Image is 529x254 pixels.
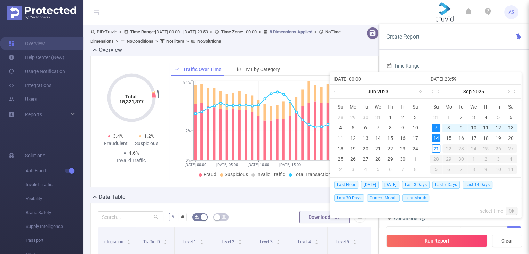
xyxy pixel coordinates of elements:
span: # [181,214,184,220]
td: June 10, 2023 [409,122,422,133]
td: September 29, 2025 [442,154,455,164]
th: Tue [455,102,467,112]
th: Tue [359,102,372,112]
div: 25 [480,144,492,153]
td: September 28, 2025 [430,154,442,164]
span: Truvid [DATE] 00:00 - [DATE] 23:59 +00:00 [90,29,341,44]
td: September 5, 2025 [492,112,505,122]
span: Tu [455,104,467,110]
span: Suspicious [225,172,248,177]
td: September 1, 2025 [442,112,455,122]
span: Last 30 Days [334,194,364,202]
div: 1 [467,155,480,163]
td: May 29, 2023 [347,112,359,122]
i: icon: bar-chart [237,67,242,72]
td: September 27, 2025 [505,143,517,154]
span: Last 14 Days [463,181,492,189]
div: 19 [349,144,357,153]
th: Mon [442,102,455,112]
td: June 29, 2023 [384,154,396,164]
div: 4 [482,113,490,121]
span: > [114,39,120,44]
td: September 19, 2025 [492,133,505,143]
td: June 6, 2023 [359,122,372,133]
div: 4 [505,155,517,163]
a: Integrations [8,78,51,92]
td: June 13, 2023 [359,133,372,143]
div: 10 [411,124,419,132]
div: 17 [469,134,478,142]
div: 25 [336,155,345,163]
div: 11 [336,134,345,142]
span: We [467,104,480,110]
tspan: [DATE] 15:00 [279,162,301,167]
tspan: 0% [186,158,191,163]
button: Add [507,226,521,238]
div: Sort [127,239,131,243]
div: 23 [455,144,467,153]
th: Thu [480,102,492,112]
b: Time Zone: [221,29,243,34]
td: September 21, 2025 [430,143,442,154]
div: 26 [349,155,357,163]
input: Start date [334,75,422,83]
td: May 30, 2023 [359,112,372,122]
div: 5 [430,165,442,174]
span: Solutions [25,149,45,162]
div: 30 [455,155,467,163]
i: icon: caret-up [127,239,131,241]
span: Reports [25,112,42,117]
span: Tu [359,104,372,110]
div: 26 [492,144,505,153]
div: 3 [411,113,419,121]
div: 12 [494,124,503,132]
div: Suspicious [131,140,162,147]
td: July 6, 2023 [384,164,396,175]
div: 11 [505,165,517,174]
div: 30 [399,155,407,163]
span: Last Hour [334,181,358,189]
div: 2 [399,113,407,121]
td: June 30, 2023 [396,154,409,164]
div: 16 [457,134,465,142]
button: Download PDF [299,211,350,223]
span: Anti-Fraud [26,164,83,178]
div: 31 [432,113,440,121]
span: 4.6% [129,150,139,156]
span: Fr [396,104,409,110]
td: July 1, 2023 [409,154,422,164]
span: > [184,39,191,44]
td: June 3, 2023 [409,112,422,122]
a: 2023 [377,85,389,98]
span: % [172,214,175,220]
div: 17 [411,134,419,142]
div: Fraudulent [101,140,131,147]
div: 24 [411,144,419,153]
td: October 8, 2025 [467,164,480,175]
span: We [372,104,384,110]
th: Sat [409,102,422,112]
th: Thu [384,102,396,112]
td: June 4, 2023 [334,122,347,133]
td: September 12, 2025 [492,122,505,133]
b: Time Range: [130,29,155,34]
i: icon: caret-up [163,239,167,241]
td: June 17, 2023 [409,133,422,143]
div: 5 [494,113,503,121]
th: Fri [396,102,409,112]
div: 2 [336,165,345,174]
div: 16 [399,134,407,142]
div: 28 [374,155,382,163]
td: June 28, 2023 [372,154,384,164]
tspan: 15,321,377 [119,99,144,104]
a: Next year (Control + right) [414,85,423,98]
div: 9 [399,124,407,132]
div: 4 [336,124,345,132]
div: 28 [336,113,345,121]
div: 24 [467,144,480,153]
div: 20 [507,134,515,142]
td: July 3, 2023 [347,164,359,175]
td: June 14, 2023 [372,133,384,143]
i: icon: user [90,30,97,34]
span: Su [430,104,442,110]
